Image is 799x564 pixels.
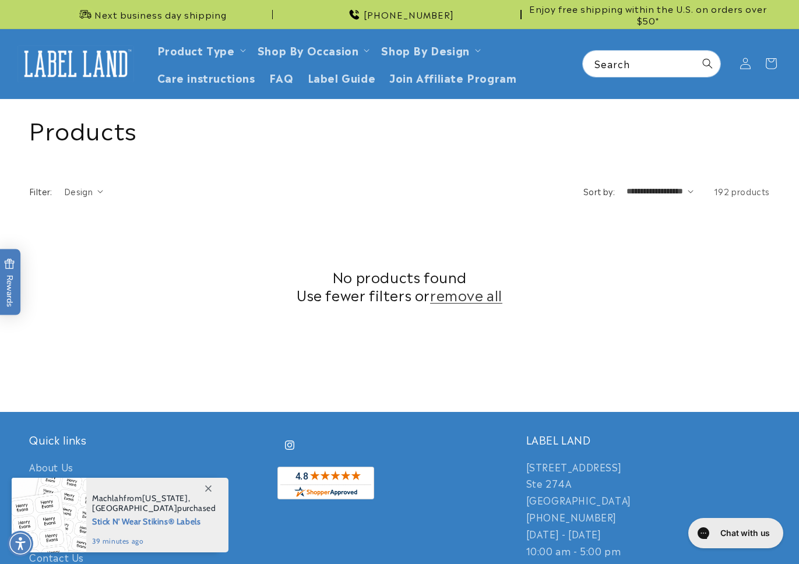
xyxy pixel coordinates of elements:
h2: LABEL LAND [526,433,770,446]
img: Label Land [17,45,134,82]
span: 39 minutes ago [92,536,216,547]
span: Design [64,185,93,197]
div: Accessibility Menu [8,531,33,556]
span: Label Guide [308,70,376,84]
summary: Shop By Design [374,36,485,64]
summary: Design (0 selected) [64,185,103,198]
span: Shop By Occasion [258,43,359,57]
span: Join Affiliate Program [389,70,516,84]
span: [PHONE_NUMBER] [364,9,454,20]
h2: Quick links [29,433,273,446]
h1: Products [29,114,770,144]
a: Care instructions [150,64,262,91]
a: About Us [29,459,73,478]
iframe: Gorgias live chat messenger [682,514,787,552]
p: [STREET_ADDRESS] Ste 274A [GEOGRAPHIC_DATA] [PHONE_NUMBER] [DATE] - [DATE] 10:00 am - 5:00 pm [526,459,770,559]
span: Enjoy free shipping within the U.S. on orders over $50* [526,3,770,26]
a: Shop By Design [381,42,469,58]
button: Search [695,51,720,76]
span: Stick N' Wear Stikins® Labels [92,513,216,528]
span: [US_STATE] [142,493,188,503]
span: Care instructions [157,70,255,84]
span: FAQ [269,70,294,84]
a: remove all [430,285,502,304]
span: [GEOGRAPHIC_DATA] [92,503,177,513]
h2: No products found Use fewer filters or [29,267,770,304]
summary: Product Type [150,36,251,64]
span: Rewards [4,259,15,307]
label: Sort by: [583,185,615,197]
span: Next business day shipping [94,9,227,20]
h2: Filter: [29,185,52,198]
a: Label Land [13,41,139,86]
a: FAQ [262,64,301,91]
a: Label Guide [301,64,383,91]
span: from , purchased [92,493,216,513]
span: 192 products [714,185,770,197]
a: Product Type [157,42,235,58]
summary: Shop By Occasion [251,36,375,64]
span: Machlah [92,493,124,503]
a: Join Affiliate Program [382,64,523,91]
